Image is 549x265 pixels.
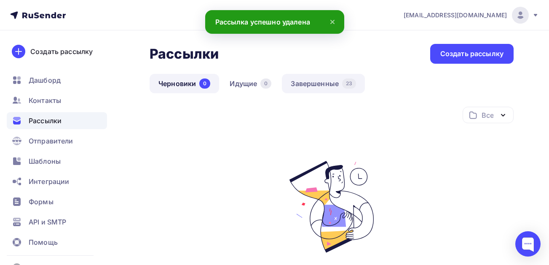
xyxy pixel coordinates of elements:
span: [EMAIL_ADDRESS][DOMAIN_NAME] [404,11,507,19]
div: Создать рассылку [30,46,93,57]
span: Помощь [29,237,58,247]
div: 0 [199,78,210,89]
a: [EMAIL_ADDRESS][DOMAIN_NAME] [404,7,539,24]
span: Шаблоны [29,156,61,166]
span: API и SMTP [29,217,66,227]
a: Завершенные23 [282,74,365,93]
span: Рассылки [29,116,62,126]
div: 0 [260,78,271,89]
span: Интеграции [29,176,69,187]
span: Отправители [29,136,73,146]
span: Формы [29,197,54,207]
a: Идущие0 [221,74,280,93]
a: Формы [7,193,107,210]
span: Контакты [29,95,61,105]
h2: Рассылки [150,46,219,62]
div: Создать рассылку [440,49,503,59]
a: Шаблоны [7,153,107,170]
button: Все [463,107,514,123]
a: Контакты [7,92,107,109]
a: Дашборд [7,72,107,89]
div: 23 [342,78,356,89]
a: Рассылки [7,112,107,129]
a: Черновики0 [150,74,219,93]
a: Отправители [7,132,107,149]
div: Все [482,110,493,120]
span: Дашборд [29,75,61,85]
